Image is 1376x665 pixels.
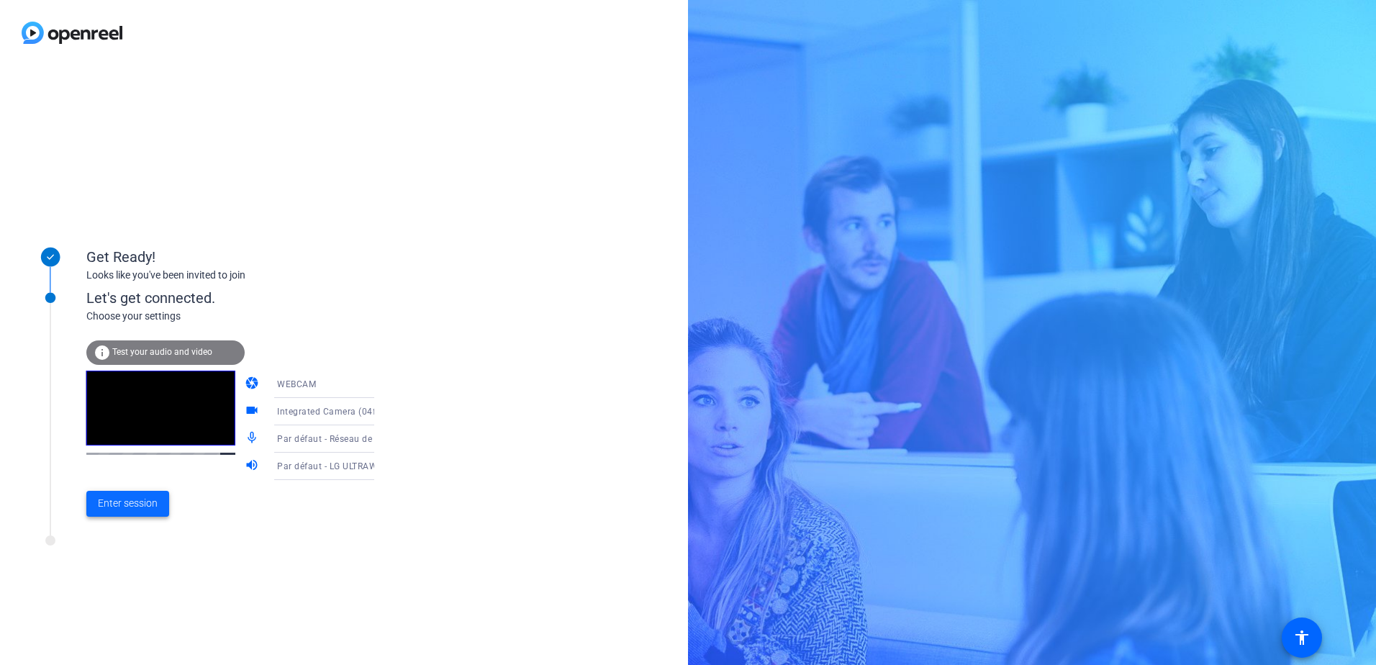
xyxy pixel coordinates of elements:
div: Looks like you've been invited to join [86,268,374,283]
mat-icon: camera [245,376,262,393]
span: Integrated Camera (04f2:b71c) [277,405,408,417]
div: Let's get connected. [86,287,404,309]
mat-icon: videocam [245,403,262,420]
mat-icon: accessibility [1293,629,1311,646]
span: Enter session [98,496,158,511]
div: Get Ready! [86,246,374,268]
mat-icon: volume_up [245,458,262,475]
span: Par défaut - LG ULTRAWIDE (HD Audio Driver for Display Audio) [277,460,543,471]
span: Test your audio and video [112,347,212,357]
mat-icon: mic_none [245,430,262,448]
span: WEBCAM [277,379,316,389]
mat-icon: info [94,344,111,361]
span: Par défaut - Réseau de microphones (Technologie Intel® Smart Sound pour microphones numériques) [277,433,707,444]
button: Enter session [86,491,169,517]
div: Choose your settings [86,309,404,324]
